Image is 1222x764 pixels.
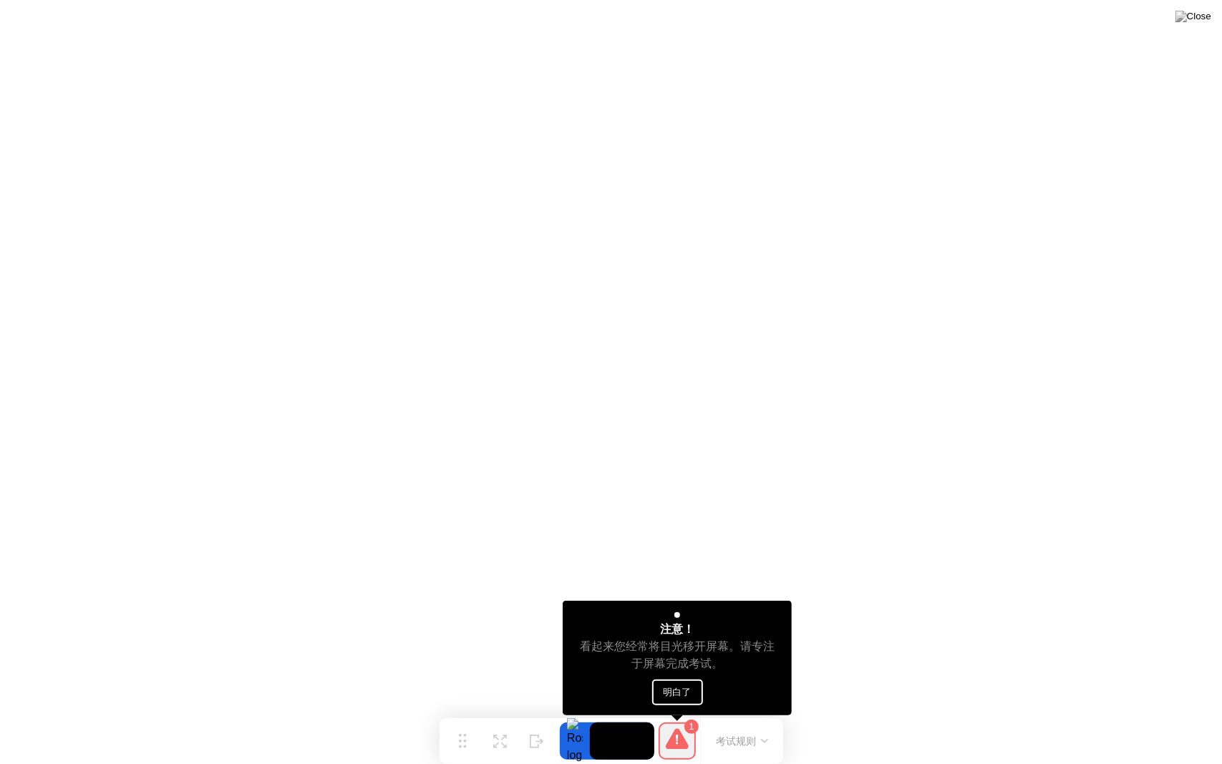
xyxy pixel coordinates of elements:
div: 看起来您经常将目光移开屏幕。请专注于屏幕完成考试。 [576,638,780,672]
div: 1 [684,720,699,734]
button: 考试规则 [712,734,772,749]
button: 明白了 [652,680,703,705]
img: Close [1175,11,1211,22]
div: 注意！ [660,621,694,638]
